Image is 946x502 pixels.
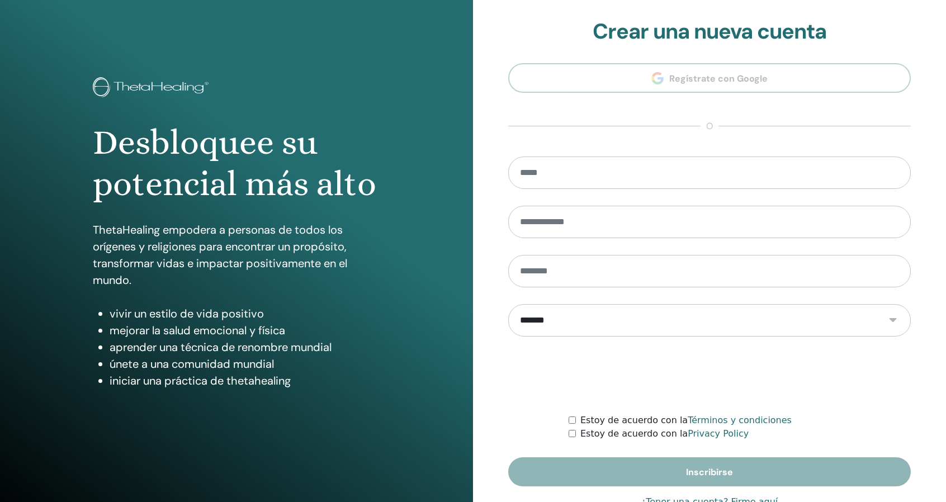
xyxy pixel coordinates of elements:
li: mejorar la salud emocional y física [110,322,380,339]
p: ThetaHealing empodera a personas de todos los orígenes y religiones para encontrar un propósito, ... [93,221,380,288]
label: Estoy de acuerdo con la [580,414,792,427]
a: Privacy Policy [688,428,749,439]
h2: Crear una nueva cuenta [508,19,911,45]
li: iniciar una práctica de thetahealing [110,372,380,389]
li: aprender una técnica de renombre mundial [110,339,380,356]
span: o [701,120,718,133]
a: Términos y condiciones [688,415,792,425]
li: vivir un estilo de vida positivo [110,305,380,322]
label: Estoy de acuerdo con la [580,427,749,441]
li: únete a una comunidad mundial [110,356,380,372]
h1: Desbloquee su potencial más alto [93,122,380,205]
iframe: reCAPTCHA [625,353,794,397]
